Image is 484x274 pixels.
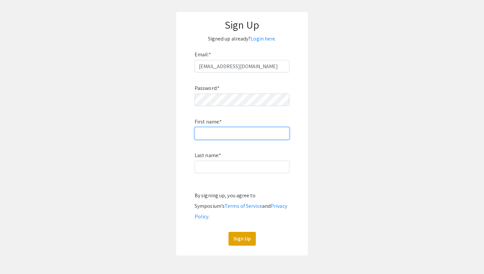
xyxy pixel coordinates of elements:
[195,83,220,94] label: Password:
[183,18,301,31] h1: Sign Up
[5,244,28,269] iframe: Chat
[229,232,256,246] button: Sign Up
[195,203,287,220] a: Privacy Policy
[251,35,276,42] a: Login here.
[195,190,289,222] div: By signing up, you agree to Symposium’s and .
[195,150,221,161] label: Last name:
[183,34,301,44] p: Signed up already?
[225,203,262,209] a: Terms of Service
[195,117,222,127] label: First name:
[195,49,211,60] label: Email:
